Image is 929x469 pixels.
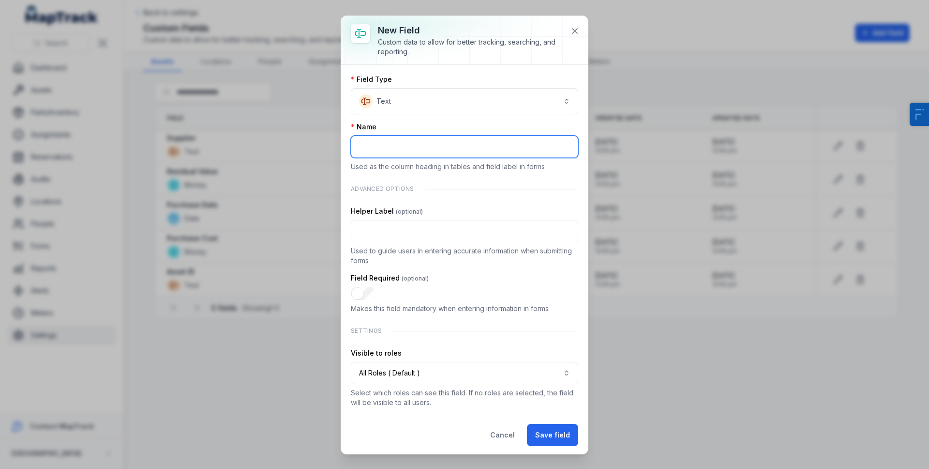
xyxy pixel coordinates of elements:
button: All Roles ( Default ) [351,362,578,384]
button: Cancel [482,424,523,446]
p: Used to guide users in entering accurate information when submitting forms [351,246,578,266]
button: Save field [527,424,578,446]
label: Visible to roles [351,348,402,358]
div: Advanced Options [351,179,578,199]
label: Name [351,122,376,132]
p: Select which roles can see this field. If no roles are selected, the field will be visible to all... [351,388,578,407]
label: Field Required [351,273,429,283]
div: Settings [351,321,578,341]
input: :r1s:-form-item-label [351,220,578,242]
label: Field Type [351,75,392,84]
input: :r1t:-form-item-label [351,287,375,300]
p: Makes this field mandatory when entering information in forms [351,304,578,313]
label: Helper Label [351,206,423,216]
p: Used as the column heading in tables and field label in forms [351,162,578,172]
input: :r1q:-form-item-label [351,136,578,158]
h3: New field [378,24,563,37]
div: Custom data to allow for better tracking, searching, and reporting. [378,37,563,57]
button: Text [351,88,578,114]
